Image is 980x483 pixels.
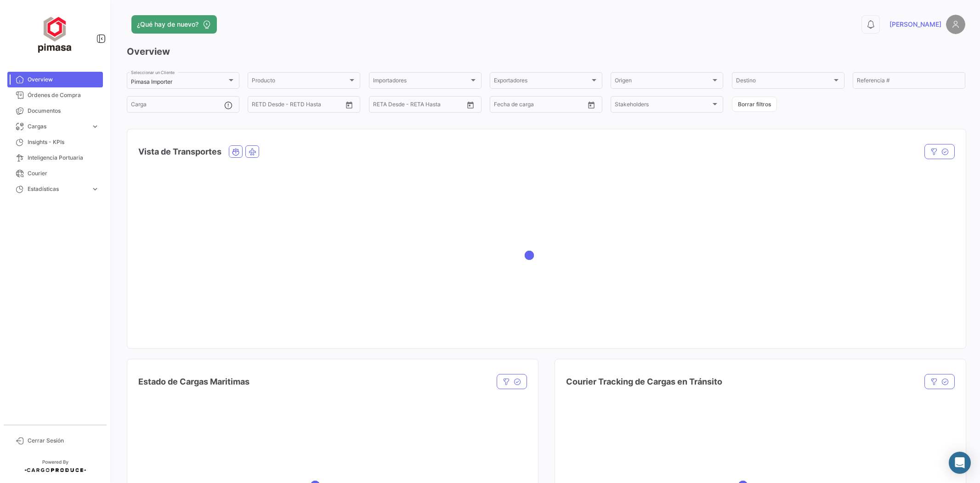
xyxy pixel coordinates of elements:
[373,79,469,85] span: Importadores
[7,166,103,181] a: Courier
[494,103,510,109] input: Desde
[91,185,99,193] span: expand_more
[7,103,103,119] a: Documentos
[91,122,99,131] span: expand_more
[138,145,221,158] h4: Vista de Transportes
[373,103,390,109] input: Desde
[28,91,99,99] span: Órdenes de Compra
[7,134,103,150] a: Insights - KPIs
[946,15,965,34] img: placeholder-user.png
[615,103,711,109] span: Stakeholders
[28,169,99,178] span: Courier
[28,122,87,131] span: Cargas
[464,98,477,112] button: Open calendar
[7,150,103,166] a: Inteligencia Portuaria
[342,98,356,112] button: Open calendar
[732,97,777,112] button: Borrar filtros
[131,15,217,34] button: ¿Qué hay de nuevo?
[736,79,832,85] span: Destino
[137,20,198,29] span: ¿Qué hay de nuevo?
[494,79,590,85] span: Exportadores
[7,87,103,103] a: Órdenes de Compra
[138,375,249,388] h4: Estado de Cargas Maritimas
[889,20,941,29] span: [PERSON_NAME]
[615,79,711,85] span: Origen
[131,78,172,85] mat-select-trigger: Pimasa Importer
[275,103,318,109] input: Hasta
[7,72,103,87] a: Overview
[517,103,561,109] input: Hasta
[566,375,722,388] h4: Courier Tracking de Cargas en Tránsito
[28,185,87,193] span: Estadísticas
[28,154,99,162] span: Inteligencia Portuaria
[229,146,242,157] button: Ocean
[28,107,99,115] span: Documentos
[28,138,99,146] span: Insights - KPIs
[127,45,965,58] h3: Overview
[32,11,78,57] img: ff117959-d04a-4809-8d46-49844dc85631.png
[28,75,99,84] span: Overview
[28,437,99,445] span: Cerrar Sesión
[584,98,598,112] button: Open calendar
[949,452,971,474] div: Abrir Intercom Messenger
[396,103,440,109] input: Hasta
[252,79,348,85] span: Producto
[252,103,268,109] input: Desde
[246,146,259,157] button: Air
